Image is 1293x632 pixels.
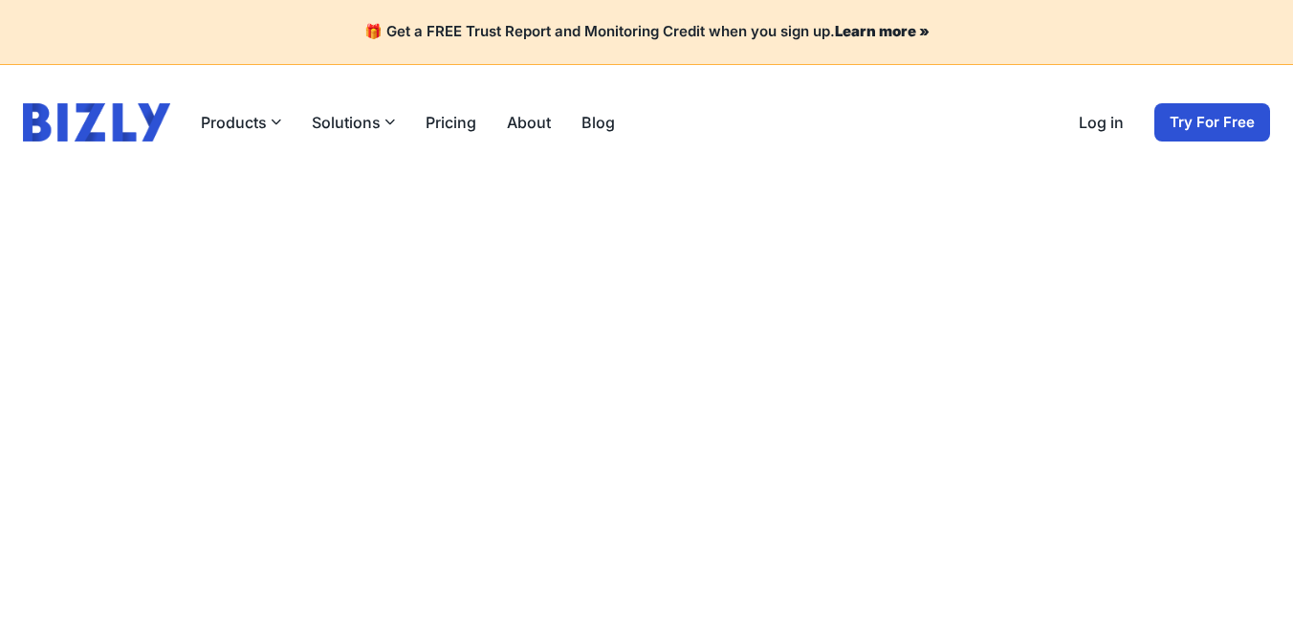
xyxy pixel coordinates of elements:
[581,111,615,134] a: Blog
[1154,103,1270,142] a: Try For Free
[201,111,281,134] button: Products
[23,23,1270,41] h4: 🎁 Get a FREE Trust Report and Monitoring Credit when you sign up.
[835,22,930,40] a: Learn more »
[312,111,395,134] button: Solutions
[507,111,551,134] a: About
[426,111,476,134] a: Pricing
[1079,111,1124,134] a: Log in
